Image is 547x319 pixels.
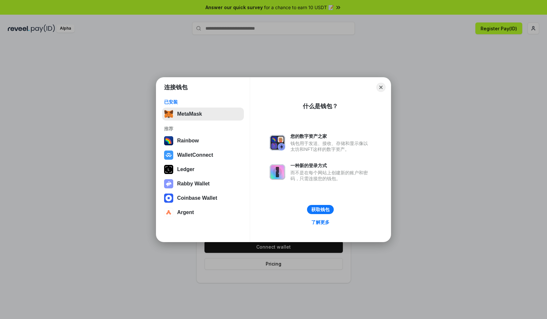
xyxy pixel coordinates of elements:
[162,108,244,121] button: MetaMask
[311,219,330,225] div: 了解更多
[311,207,330,212] div: 获取钱包
[376,83,386,92] button: Close
[162,206,244,219] button: Argent
[164,83,188,91] h1: 连接钱包
[164,109,173,119] img: svg+xml,%3Csvg%20fill%3D%22none%22%20height%3D%2233%22%20viewBox%3D%220%200%2035%2033%22%20width%...
[307,205,334,214] button: 获取钱包
[164,99,242,105] div: 已安装
[290,133,371,139] div: 您的数字资产之家
[164,194,173,203] img: svg+xml,%3Csvg%20width%3D%2228%22%20height%3D%2228%22%20viewBox%3D%220%200%2028%2028%22%20fill%3D...
[162,192,244,205] button: Coinbase Wallet
[177,167,194,172] div: Ledger
[177,195,217,201] div: Coinbase Wallet
[164,165,173,174] img: svg+xml,%3Csvg%20xmlns%3D%22http%3A%2F%2Fwww.w3.org%2F2000%2Fsvg%22%20width%3D%2228%22%20height%3...
[177,181,210,187] div: Rabby Wallet
[164,126,242,132] div: 推荐
[290,170,371,181] div: 而不是在每个网站上创建新的账户和密码，只需连接您的钱包。
[164,208,173,217] img: svg+xml,%3Csvg%20width%3D%2228%22%20height%3D%2228%22%20viewBox%3D%220%200%2028%2028%22%20fill%3D...
[162,177,244,190] button: Rabby Wallet
[164,136,173,145] img: svg+xml,%3Csvg%20width%3D%22120%22%20height%3D%22120%22%20viewBox%3D%220%200%20120%20120%22%20fil...
[162,163,244,176] button: Ledger
[290,163,371,168] div: 一种新的登录方式
[290,140,371,152] div: 钱包用于发送、接收、存储和显示像以太坊和NFT这样的数字资产。
[164,179,173,188] img: svg+xml,%3Csvg%20xmlns%3D%22http%3A%2F%2Fwww.w3.org%2F2000%2Fsvg%22%20fill%3D%22none%22%20viewBox...
[162,149,244,162] button: WalletConnect
[177,152,213,158] div: WalletConnect
[164,151,173,160] img: svg+xml,%3Csvg%20width%3D%2228%22%20height%3D%2228%22%20viewBox%3D%220%200%2028%2028%22%20fill%3D...
[177,138,199,144] div: Rainbow
[177,210,194,215] div: Argent
[270,135,285,151] img: svg+xml,%3Csvg%20xmlns%3D%22http%3A%2F%2Fwww.w3.org%2F2000%2Fsvg%22%20fill%3D%22none%22%20viewBox...
[162,134,244,147] button: Rainbow
[270,164,285,180] img: svg+xml,%3Csvg%20xmlns%3D%22http%3A%2F%2Fwww.w3.org%2F2000%2Fsvg%22%20fill%3D%22none%22%20viewBox...
[177,111,202,117] div: MetaMask
[307,218,333,226] a: 了解更多
[303,102,338,110] div: 什么是钱包？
